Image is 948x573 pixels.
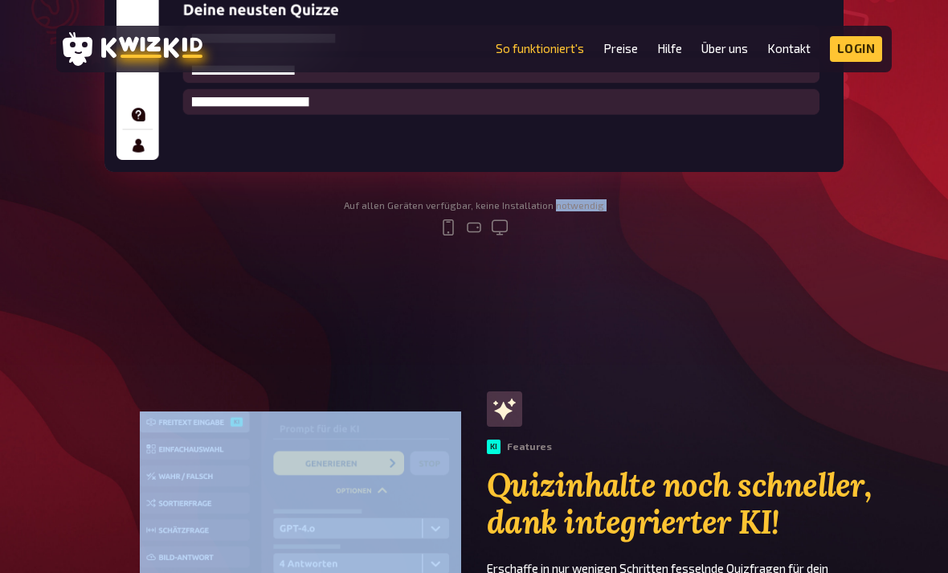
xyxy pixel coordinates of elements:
[487,440,552,454] div: Features
[464,218,484,237] svg: tablet
[496,42,584,55] a: So funktioniert's
[490,218,509,237] svg: desktop
[657,42,682,55] a: Hilfe
[344,200,604,211] div: Auf allen Geräten verfügbar, keine Installation notwendig
[487,440,501,454] div: KI
[830,36,883,62] a: Login
[439,218,458,237] svg: mobile
[767,42,811,55] a: Kontakt
[603,42,638,55] a: Preise
[487,467,892,541] h2: Quizinhalte noch schneller, dank integrierter KI!
[701,42,748,55] a: Über uns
